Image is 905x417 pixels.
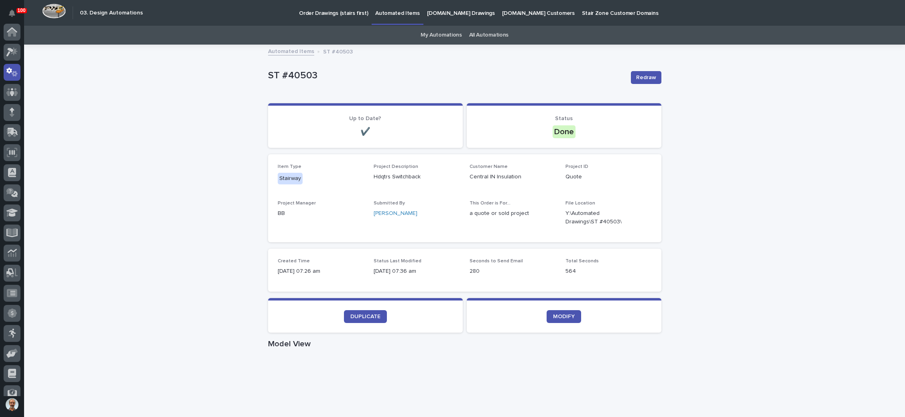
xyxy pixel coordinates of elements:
p: [DATE] 07:36 am [374,267,460,276]
button: Redraw [631,71,661,84]
div: Done [553,125,576,138]
span: MODIFY [553,314,575,319]
span: Created Time [278,259,310,264]
h2: 03. Design Automations [80,10,143,16]
h1: Model View [268,339,661,349]
p: Central IN Insulation [470,173,556,181]
img: Workspace Logo [42,4,66,18]
span: Submitted By [374,201,405,206]
span: This Order is For... [470,201,510,206]
span: Project ID [565,164,588,169]
: Y:\Automated Drawings\ST #40503\ [565,209,632,226]
span: Status [555,116,573,121]
span: Up to Date? [349,116,381,121]
div: Stairway [278,173,303,184]
div: Notifications100 [10,10,20,22]
button: users-avatar [4,396,20,413]
p: ✔️ [278,127,453,137]
p: 100 [18,8,26,13]
span: Redraw [636,74,656,82]
a: DUPLICATE [344,310,387,323]
p: ST #40503 [268,70,624,82]
span: Total Seconds [565,259,599,264]
p: ST #40503 [323,47,353,55]
p: BB [278,209,364,218]
span: File Location [565,201,595,206]
p: Hdqtrs Switchback [374,173,460,181]
a: Automated Items [268,46,314,55]
button: Notifications [4,5,20,22]
a: All Automations [469,26,508,45]
p: Quote [565,173,652,181]
span: Seconds to Send Email [470,259,523,264]
a: [PERSON_NAME] [374,209,417,218]
p: a quote or sold project [470,209,556,218]
span: DUPLICATE [350,314,380,319]
p: [DATE] 07:26 am [278,267,364,276]
span: Project Manager [278,201,316,206]
a: My Automations [421,26,462,45]
a: MODIFY [547,310,581,323]
span: Item Type [278,164,301,169]
span: Project Description [374,164,418,169]
span: Status Last Modified [374,259,421,264]
p: 280 [470,267,556,276]
p: 564 [565,267,652,276]
span: Customer Name [470,164,508,169]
